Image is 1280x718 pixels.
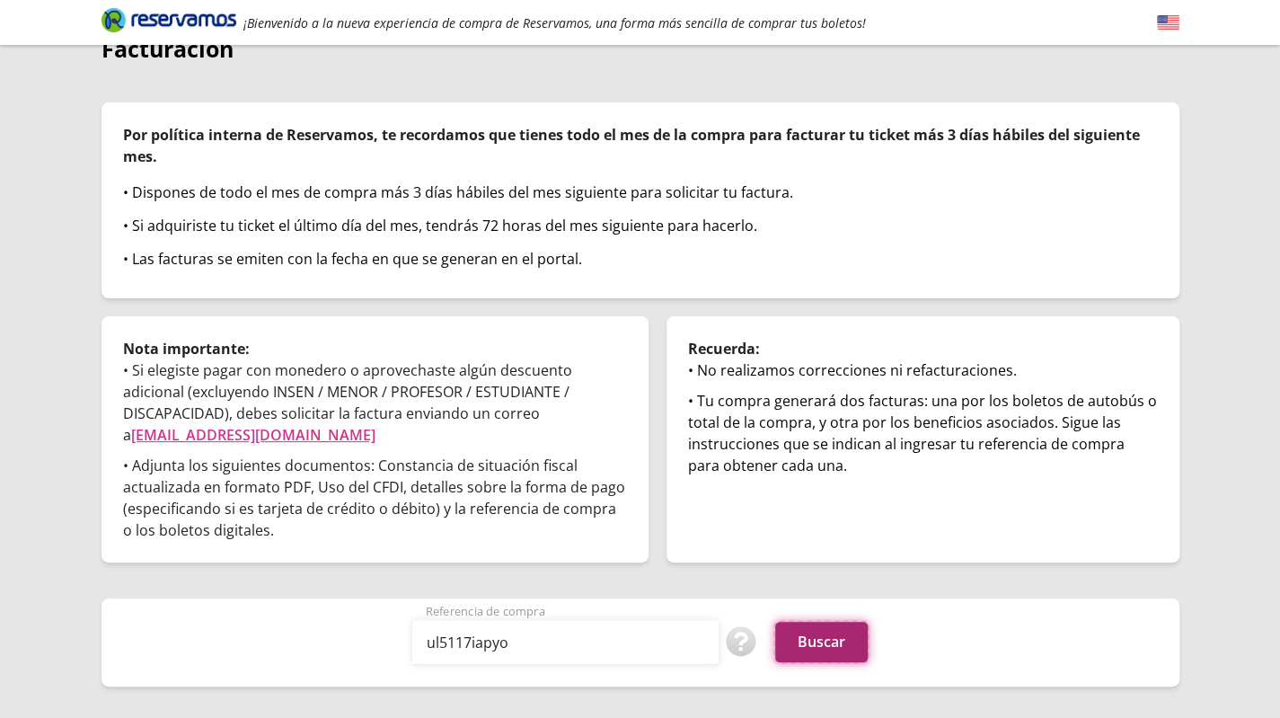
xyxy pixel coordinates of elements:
[688,390,1158,476] div: • Tu compra generará dos facturas: una por los boletos de autobús o total de la compra, y otra po...
[131,425,375,445] a: [EMAIL_ADDRESS][DOMAIN_NAME]
[1157,12,1179,34] button: English
[102,32,1179,66] p: Facturación
[243,14,866,31] em: ¡Bienvenido a la nueva experiencia de compra de Reservamos, una forma más sencilla de comprar tus...
[123,124,1158,167] p: Por política interna de Reservamos, te recordamos que tienes todo el mes de la compra para factur...
[123,359,627,446] p: • Si elegiste pagar con monedero o aprovechaste algún descuento adicional (excluyendo INSEN / MEN...
[102,6,236,33] i: Brand Logo
[123,248,1158,270] div: • Las facturas se emiten con la fecha en que se generan en el portal.
[123,215,1158,236] div: • Si adquiriste tu ticket el último día del mes, tendrás 72 horas del mes siguiente para hacerlo.
[123,182,1158,203] div: • Dispones de todo el mes de compra más 3 días hábiles del mes siguiente para solicitar tu factura.
[123,338,627,359] p: Nota importante:
[102,6,236,39] a: Brand Logo
[688,359,1158,381] div: • No realizamos correcciones ni refacturaciones.
[688,338,1158,359] p: Recuerda:
[775,622,868,662] button: Buscar
[123,455,627,541] p: • Adjunta los siguientes documentos: Constancia de situación fiscal actualizada en formato PDF, U...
